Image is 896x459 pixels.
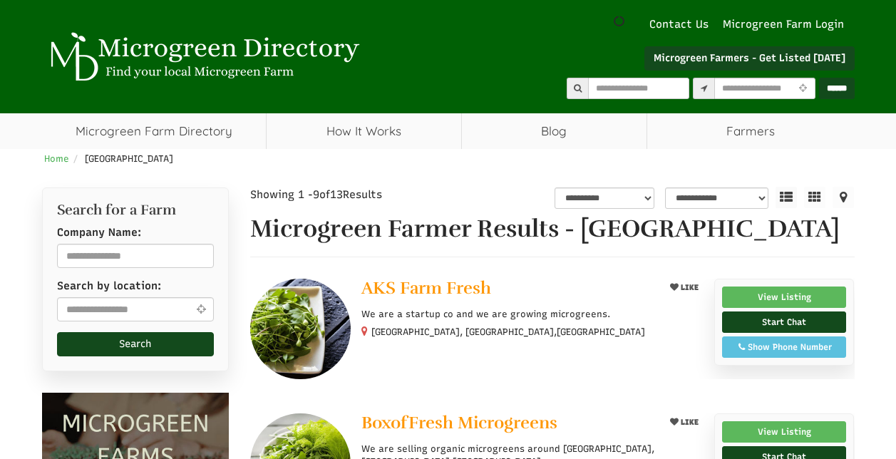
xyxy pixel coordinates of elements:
button: Search [57,332,215,356]
a: Microgreen Farm Directory [42,113,267,149]
a: Blog [462,113,647,149]
h1: Microgreen Farmer Results - [GEOGRAPHIC_DATA] [250,216,855,242]
i: Use Current Location [795,84,810,93]
button: LIKE [665,279,704,296]
a: View Listing [722,287,847,308]
label: Search by location: [57,279,161,294]
img: AKS Farm Fresh [250,279,351,379]
button: LIKE [665,413,704,431]
span: [GEOGRAPHIC_DATA] [85,153,173,164]
a: Microgreen Farm Login [723,17,851,32]
span: 9 [313,188,319,201]
span: LIKE [679,418,699,427]
a: View Listing [722,421,847,443]
a: How It Works [267,113,461,149]
div: Showing 1 - of Results [250,187,451,202]
p: We are a startup co and we are growing microgreens. [361,308,703,321]
span: [GEOGRAPHIC_DATA] [557,326,645,339]
img: Microgreen Directory [42,32,363,82]
select: sortbox-1 [665,187,768,209]
a: BoxofFresh Microgreens [361,413,653,435]
span: LIKE [679,283,699,292]
small: [GEOGRAPHIC_DATA], [GEOGRAPHIC_DATA], [371,326,645,337]
span: AKS Farm Fresh [361,277,491,299]
span: BoxofFresh Microgreens [361,412,557,433]
a: Home [44,153,69,164]
a: Microgreen Farmers - Get Listed [DATE] [644,46,855,71]
h2: Search for a Farm [57,202,215,218]
div: Show Phone Number [730,341,839,354]
a: Start Chat [722,311,847,333]
a: AKS Farm Fresh [361,279,653,301]
i: Use Current Location [192,304,209,314]
label: Company Name: [57,225,141,240]
select: overall_rating_filter-1 [555,187,654,209]
span: Farmers [647,113,855,149]
span: 13 [330,188,343,201]
a: Contact Us [642,17,716,32]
